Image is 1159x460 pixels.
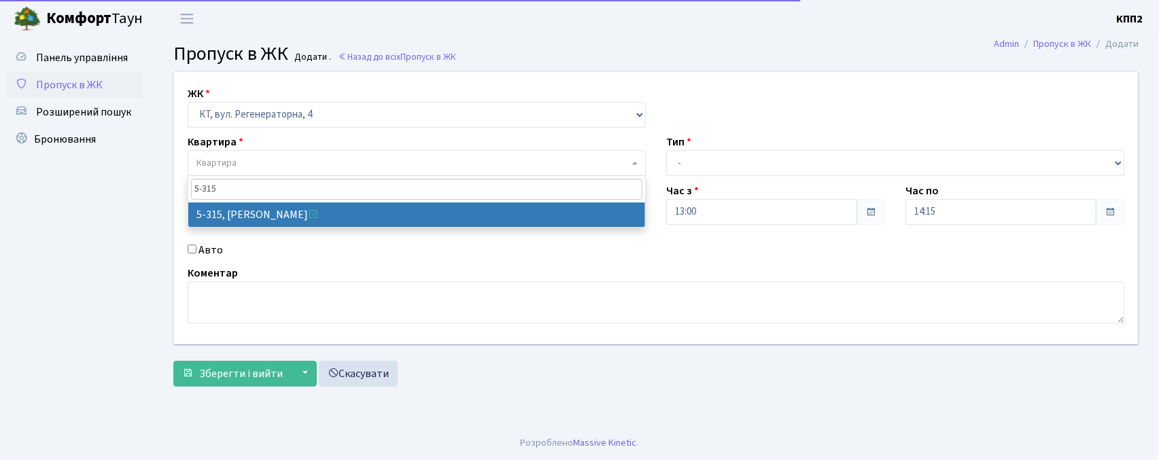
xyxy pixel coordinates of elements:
[666,134,691,150] label: Тип
[338,50,456,63] a: Назад до всіхПропуск в ЖК
[198,242,223,258] label: Авто
[188,134,243,150] label: Квартира
[196,156,237,170] span: Квартира
[1116,12,1143,26] b: КПП2
[36,105,131,120] span: Розширений пошук
[173,40,288,67] span: Пропуск в ЖК
[1091,37,1139,52] li: Додати
[973,30,1159,58] nav: breadcrumb
[994,37,1019,51] a: Admin
[521,436,639,450] div: Розроблено .
[173,361,292,387] button: Зберегти і вийти
[188,202,645,227] li: 5-315, [PERSON_NAME]
[188,86,210,102] label: ЖК
[1033,37,1091,51] a: Пропуск в ЖК
[170,7,204,30] button: Переключити навігацію
[7,126,143,153] a: Бронювання
[319,361,398,387] a: Скасувати
[14,5,41,33] img: logo.png
[46,7,143,31] span: Таун
[7,71,143,99] a: Пропуск в ЖК
[7,99,143,126] a: Розширений пошук
[188,265,238,281] label: Коментар
[292,52,332,63] small: Додати .
[34,132,96,147] span: Бронювання
[36,77,103,92] span: Пропуск в ЖК
[574,436,637,450] a: Massive Kinetic
[400,50,456,63] span: Пропуск в ЖК
[1116,11,1143,27] a: КПП2
[7,44,143,71] a: Панель управління
[905,183,939,199] label: Час по
[46,7,111,29] b: Комфорт
[199,366,283,381] span: Зберегти і вийти
[36,50,128,65] span: Панель управління
[666,183,699,199] label: Час з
